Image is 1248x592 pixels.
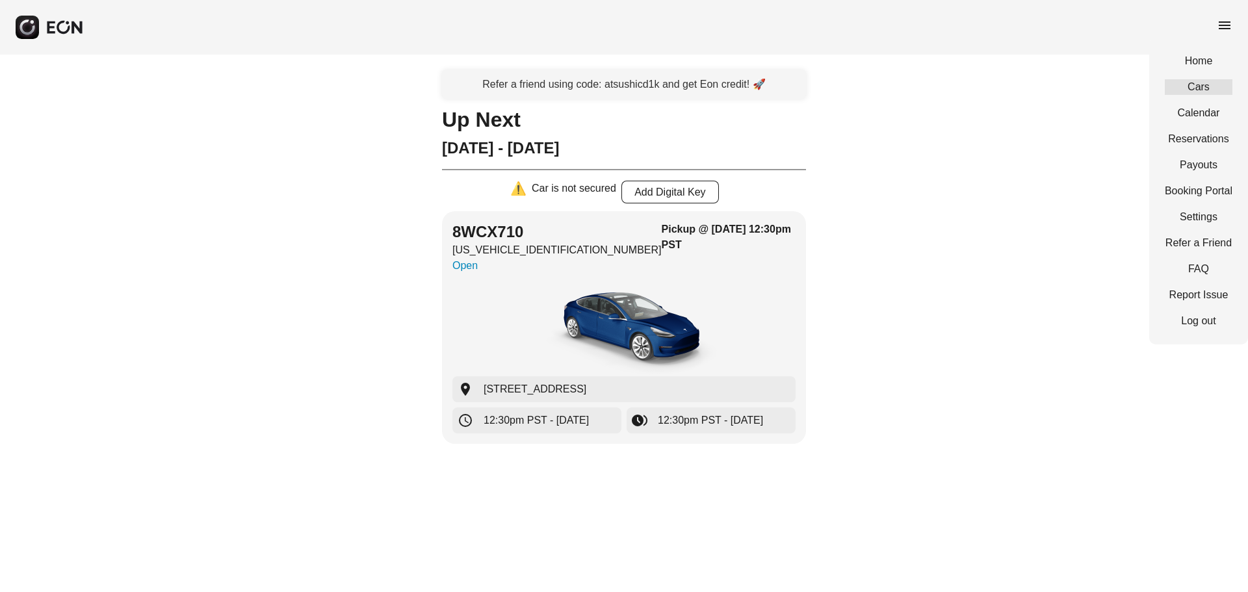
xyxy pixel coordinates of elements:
[632,413,647,428] span: browse_gallery
[1165,313,1232,329] a: Log out
[484,381,586,397] span: [STREET_ADDRESS]
[442,70,806,99] a: Refer a friend using code: atsushicd1k and get Eon credit! 🚀
[458,413,473,428] span: schedule
[532,181,616,203] div: Car is not secured
[442,211,806,444] button: 8WCX710[US_VEHICLE_IDENTIFICATION_NUMBER]OpenPickup @ [DATE] 12:30pm PSTcar[STREET_ADDRESS]12:30p...
[510,181,526,203] div: ⚠️
[484,413,589,428] span: 12:30pm PST - [DATE]
[442,138,806,159] h2: [DATE] - [DATE]
[1165,79,1232,95] a: Cars
[1165,131,1232,147] a: Reservations
[1165,183,1232,199] a: Booking Portal
[452,242,662,258] p: [US_VEHICLE_IDENTIFICATION_NUMBER]
[1165,287,1232,303] a: Report Issue
[458,381,473,397] span: location_on
[442,112,806,127] h1: Up Next
[1165,157,1232,173] a: Payouts
[662,222,796,253] h3: Pickup @ [DATE] 12:30pm PST
[1165,235,1232,251] a: Refer a Friend
[1165,53,1232,69] a: Home
[1165,209,1232,225] a: Settings
[526,279,721,376] img: car
[452,222,662,242] h2: 8WCX710
[1217,18,1232,33] span: menu
[452,258,662,274] p: Open
[621,181,719,203] button: Add Digital Key
[1165,105,1232,121] a: Calendar
[1165,261,1232,277] a: FAQ
[658,413,763,428] span: 12:30pm PST - [DATE]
